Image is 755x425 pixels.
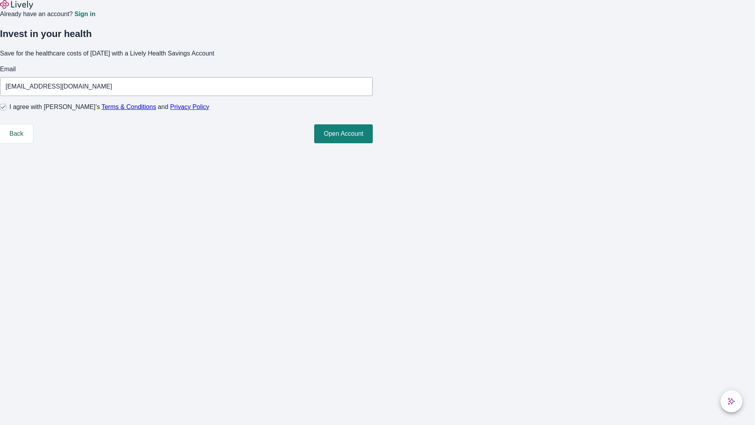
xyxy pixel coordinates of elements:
button: Open Account [314,124,373,143]
svg: Lively AI Assistant [727,397,735,405]
a: Terms & Conditions [101,103,156,110]
button: chat [720,390,742,412]
a: Sign in [74,11,95,17]
span: I agree with [PERSON_NAME]’s and [9,102,209,112]
a: Privacy Policy [170,103,210,110]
